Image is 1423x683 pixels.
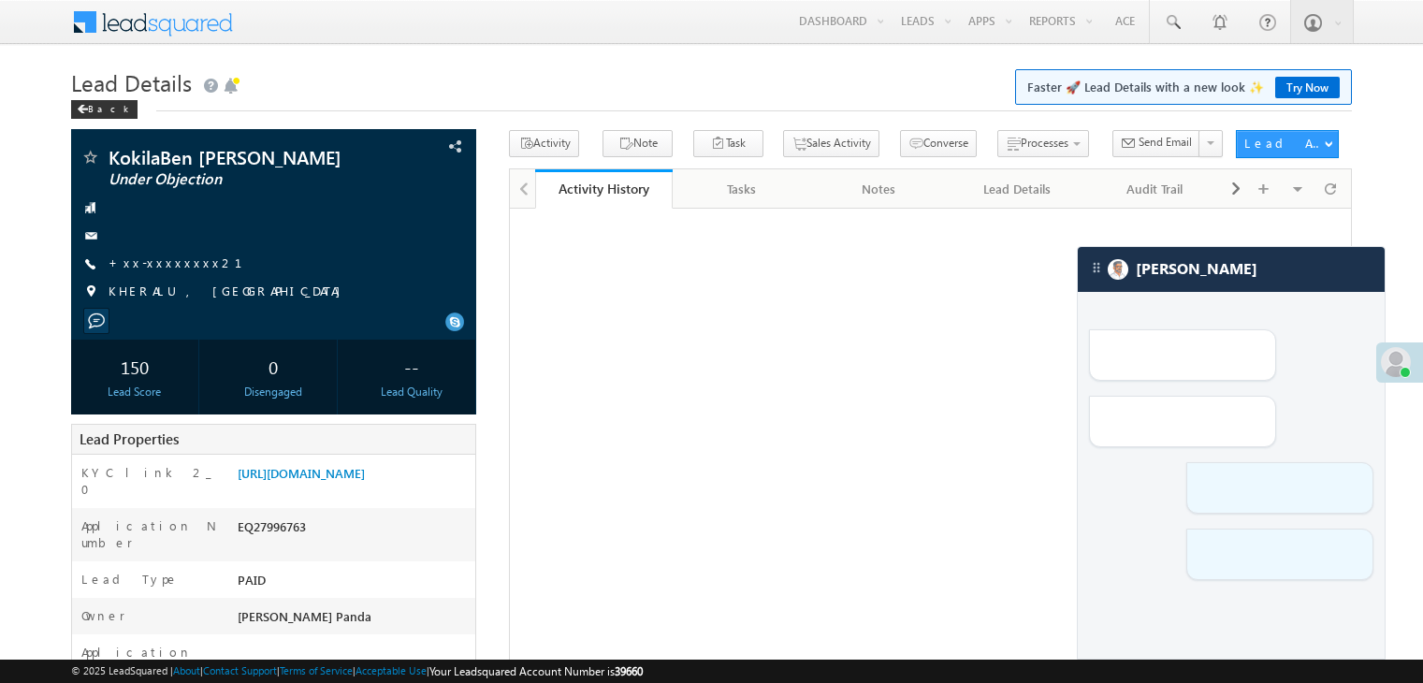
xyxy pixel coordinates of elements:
[1139,134,1192,151] span: Send Email
[964,178,1069,200] div: Lead Details
[71,662,643,680] span: © 2025 LeadSquared | | | | |
[603,130,673,157] button: Note
[826,178,932,200] div: Notes
[80,429,179,448] span: Lead Properties
[1021,136,1068,150] span: Processes
[81,517,218,551] label: Application Number
[353,349,471,384] div: --
[233,571,475,597] div: PAID
[997,130,1089,157] button: Processes
[429,664,643,678] span: Your Leadsquared Account Number is
[76,349,194,384] div: 150
[81,644,218,677] label: Application Status
[900,130,977,157] button: Converse
[1077,246,1386,660] div: carter-dragCarter[PERSON_NAME]
[214,349,332,384] div: 0
[71,100,138,119] div: Back
[109,148,359,167] span: KokilaBen [PERSON_NAME]
[203,664,277,676] a: Contact Support
[71,99,147,115] a: Back
[356,664,427,676] a: Acceptable Use
[535,169,673,209] a: Activity History
[1089,260,1104,275] img: carter-drag
[1244,135,1324,152] div: Lead Actions
[1236,130,1339,158] button: Lead Actions
[1136,260,1257,278] span: Carter
[1108,259,1128,280] img: Carter
[214,384,332,400] div: Disengaged
[615,664,643,678] span: 39660
[693,130,763,157] button: Task
[81,571,179,588] label: Lead Type
[233,517,475,544] div: EQ27996763
[1112,130,1200,157] button: Send Email
[783,130,879,157] button: Sales Activity
[280,664,353,676] a: Terms of Service
[509,130,579,157] button: Activity
[811,169,949,209] a: Notes
[949,169,1086,209] a: Lead Details
[1275,77,1340,98] a: Try Now
[71,67,192,97] span: Lead Details
[109,170,359,189] span: Under Objection
[1027,78,1340,96] span: Faster 🚀 Lead Details with a new look ✨
[109,283,350,301] span: KHERALU, [GEOGRAPHIC_DATA]
[76,384,194,400] div: Lead Score
[353,384,471,400] div: Lead Quality
[1102,178,1208,200] div: Audit Trail
[109,254,265,270] a: +xx-xxxxxxxx21
[688,178,793,200] div: Tasks
[81,464,218,498] label: KYC link 2_0
[549,180,659,197] div: Activity History
[238,608,371,624] span: [PERSON_NAME] Panda
[238,465,365,481] a: [URL][DOMAIN_NAME]
[673,169,810,209] a: Tasks
[1087,169,1225,209] a: Audit Trail
[173,664,200,676] a: About
[81,607,125,624] label: Owner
